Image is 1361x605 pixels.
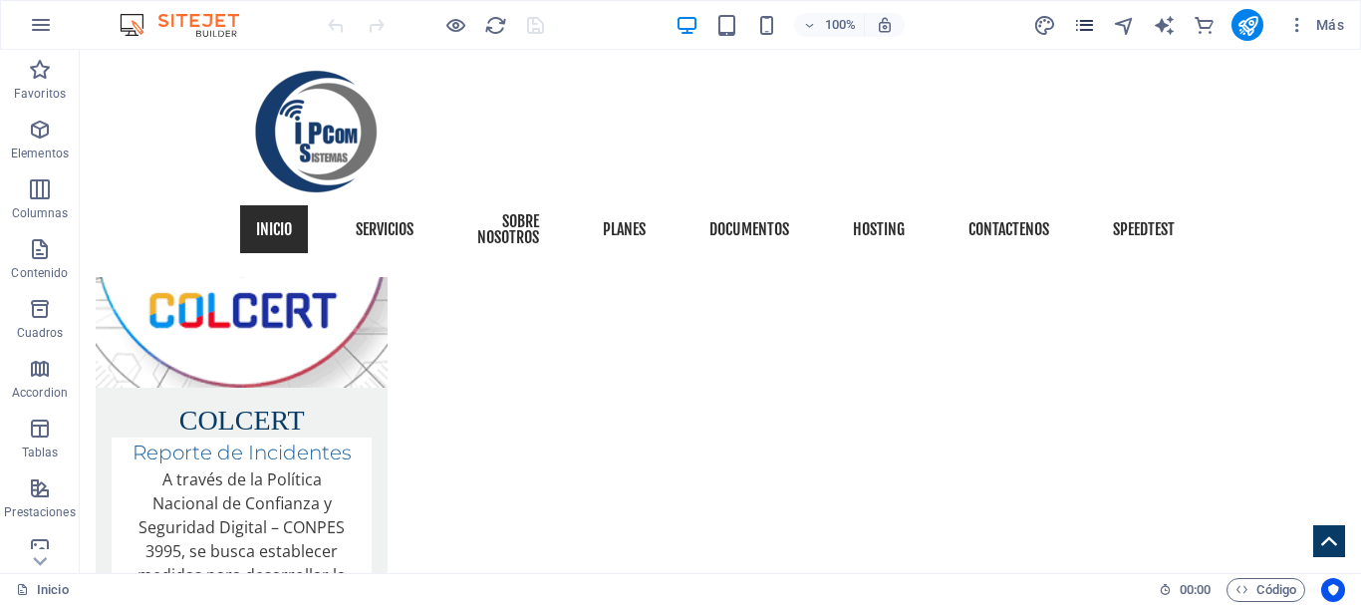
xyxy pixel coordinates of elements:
[483,13,507,37] button: reload
[1231,9,1263,41] button: publish
[22,445,59,460] p: Tablas
[11,146,69,161] p: Elementos
[824,13,856,37] h6: 100%
[1193,14,1216,37] i: Comercio
[1152,13,1176,37] button: text_generator
[11,265,68,281] p: Contenido
[1112,13,1136,37] button: navigator
[1033,14,1056,37] i: Diseño (Ctrl+Alt+Y)
[1194,582,1197,597] span: :
[1226,578,1305,602] button: Código
[115,13,264,37] img: Editor Logo
[17,325,64,341] p: Cuadros
[484,14,507,37] i: Volver a cargar página
[1287,15,1344,35] span: Más
[1032,13,1056,37] button: design
[1072,13,1096,37] button: pages
[4,504,75,520] p: Prestaciones
[12,385,68,401] p: Accordion
[443,13,467,37] button: Haz clic para salir del modo de previsualización y seguir editando
[16,578,69,602] a: Haz clic para cancelar la selección y doble clic para abrir páginas
[1180,578,1211,602] span: 00 00
[12,205,69,221] p: Columnas
[53,391,272,415] a: Reporte de Incidentes
[876,16,894,34] i: Al redimensionar, ajustar el nivel de zoom automáticamente para ajustarse al dispositivo elegido.
[14,86,66,102] p: Favoritos
[1235,578,1296,602] span: Código
[1321,578,1345,602] button: Usercentrics
[1236,14,1259,37] i: Publicar
[1159,578,1212,602] h6: Tiempo de la sesión
[1192,13,1216,37] button: commerce
[1279,9,1352,41] button: Más
[794,13,865,37] button: 100%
